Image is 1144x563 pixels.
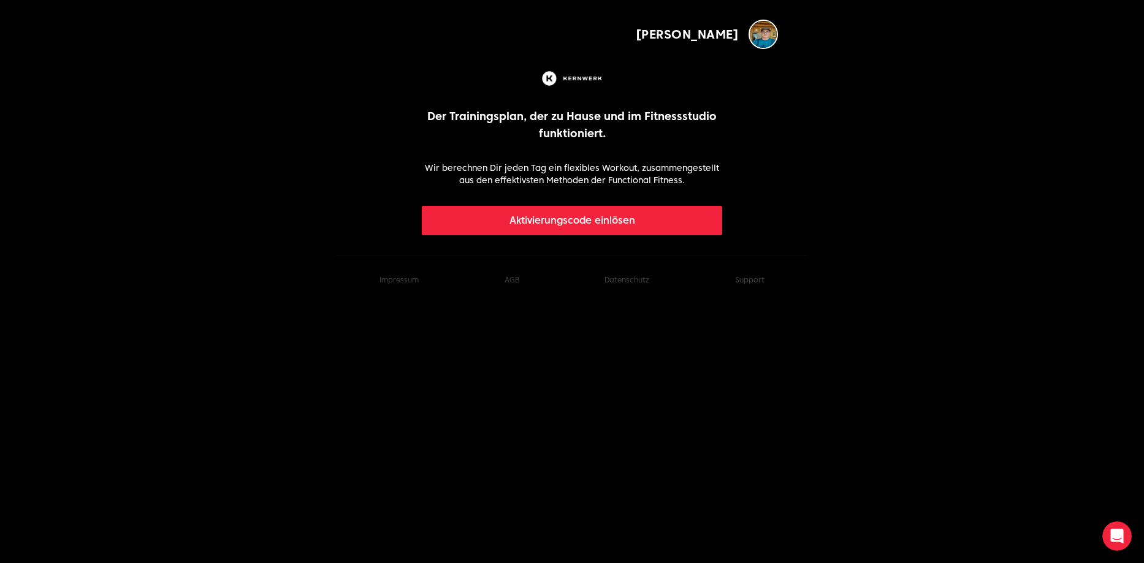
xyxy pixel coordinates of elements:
p: Wir berechnen Dir jeden Tag ein flexibles Workout, zusammengestellt aus den effektivsten Methoden... [422,162,723,186]
img: Kernwerk® [540,69,604,88]
button: Aktivierungscode einlösen [422,206,723,235]
a: AGB [505,275,519,284]
a: Impressum [379,275,419,284]
p: Der Trainingsplan, der zu Hause und im Fitnessstudio funktioniert. [422,108,723,142]
iframe: Intercom live chat [1102,521,1132,551]
img: Daniel [749,20,778,49]
button: Support [735,275,765,285]
a: Datenschutz [604,275,649,284]
span: [PERSON_NAME] [636,26,739,43]
button: [PERSON_NAME] [636,20,779,49]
